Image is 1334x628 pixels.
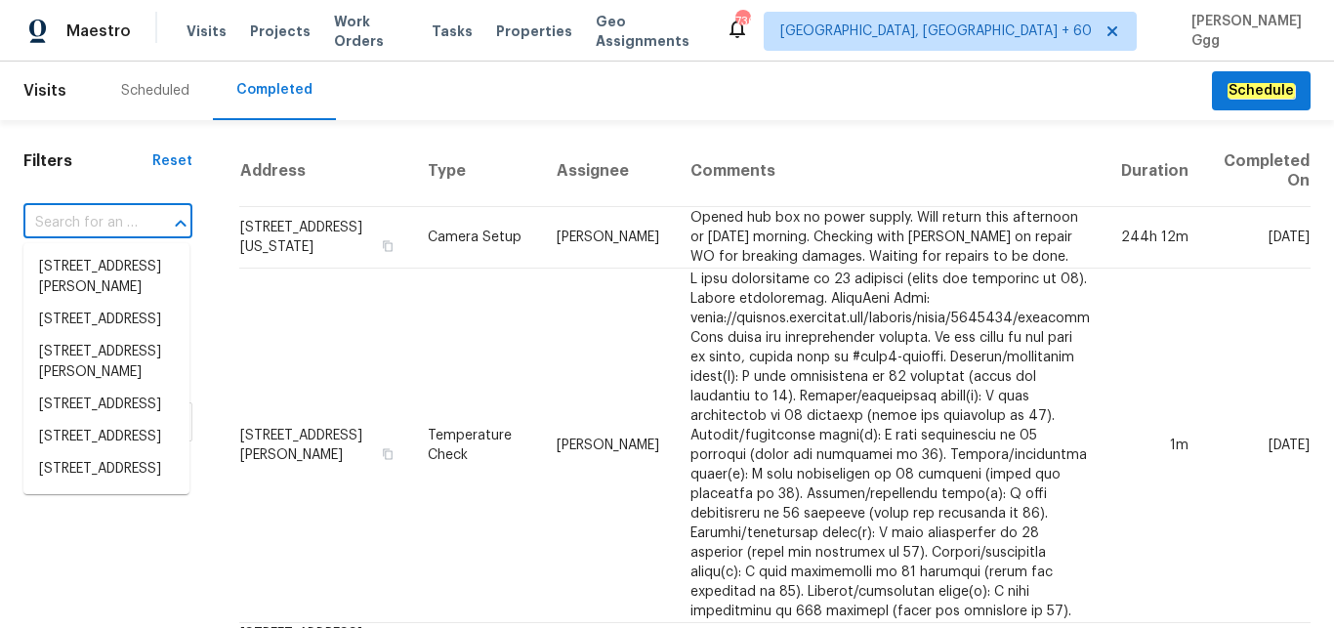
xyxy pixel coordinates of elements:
[541,269,675,623] td: [PERSON_NAME]
[187,21,227,41] span: Visits
[334,12,408,51] span: Work Orders
[250,21,311,41] span: Projects
[1105,136,1204,207] th: Duration
[239,207,412,269] td: [STREET_ADDRESS][US_STATE]
[152,151,192,171] div: Reset
[675,207,1105,269] td: Opened hub box no power supply. Will return this afternoon or [DATE] morning. Checking with [PERS...
[1204,269,1311,623] td: [DATE]
[23,208,138,238] input: Search for an address...
[412,269,541,623] td: Temperature Check
[23,251,189,304] li: [STREET_ADDRESS][PERSON_NAME]
[412,136,541,207] th: Type
[412,207,541,269] td: Camera Setup
[23,389,189,421] li: [STREET_ADDRESS]
[23,485,189,538] li: [STREET_ADDRESS][PERSON_NAME]
[432,24,473,38] span: Tasks
[121,81,189,101] div: Scheduled
[23,304,189,336] li: [STREET_ADDRESS]
[1105,269,1204,623] td: 1m
[496,21,572,41] span: Properties
[675,269,1105,623] td: L ipsu dolorsitame co 23 adipisci (elits doe temporinc ut 08). Labore etdoloremag. AliquAeni Admi...
[1184,12,1305,51] span: [PERSON_NAME] Ggg
[735,12,749,31] div: 736
[596,12,702,51] span: Geo Assignments
[23,336,189,389] li: [STREET_ADDRESS][PERSON_NAME]
[780,21,1092,41] span: [GEOGRAPHIC_DATA], [GEOGRAPHIC_DATA] + 60
[236,80,313,100] div: Completed
[1228,83,1295,99] em: Schedule
[1204,136,1311,207] th: Completed On
[541,207,675,269] td: [PERSON_NAME]
[675,136,1105,207] th: Comments
[23,453,189,485] li: [STREET_ADDRESS]
[66,21,131,41] span: Maestro
[1212,71,1311,111] button: Schedule
[23,421,189,453] li: [STREET_ADDRESS]
[239,269,412,623] td: [STREET_ADDRESS][PERSON_NAME]
[541,136,675,207] th: Assignee
[167,210,194,237] button: Close
[23,151,152,171] h1: Filters
[239,136,412,207] th: Address
[1105,207,1204,269] td: 244h 12m
[379,445,396,463] button: Copy Address
[379,237,396,255] button: Copy Address
[1204,207,1311,269] td: [DATE]
[23,69,66,112] span: Visits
